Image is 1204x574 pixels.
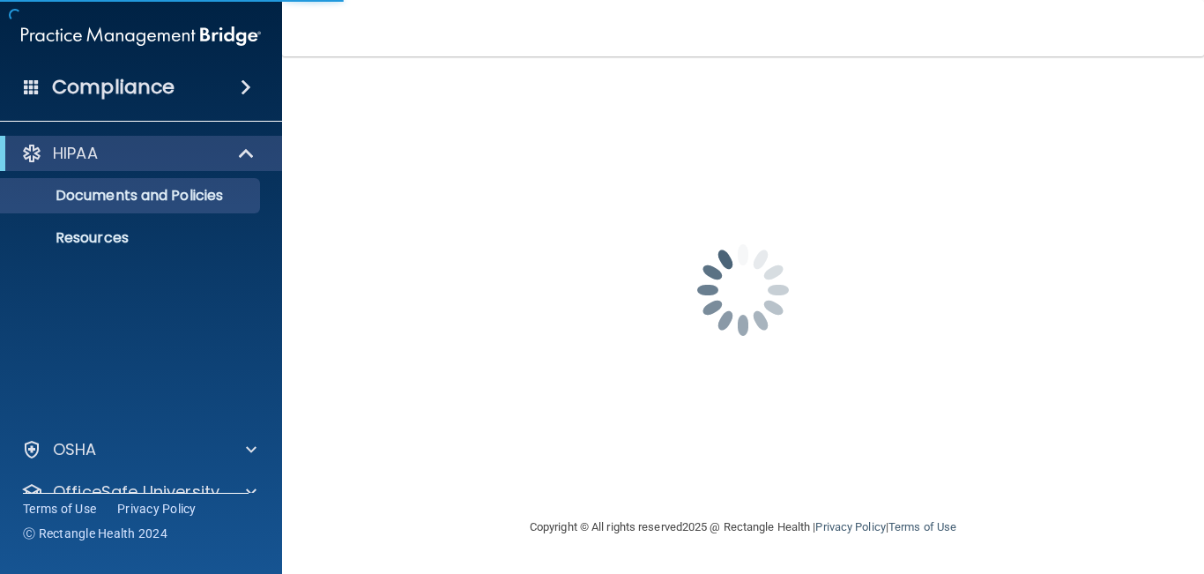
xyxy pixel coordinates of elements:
img: PMB logo [21,19,261,54]
img: spinner.e123f6fc.gif [655,202,831,378]
p: Documents and Policies [11,187,252,205]
a: OSHA [21,439,256,460]
a: HIPAA [21,143,256,164]
a: Terms of Use [23,500,96,518]
a: Privacy Policy [117,500,197,518]
p: OfficeSafe University [53,481,219,503]
a: Privacy Policy [815,520,885,533]
p: HIPAA [53,143,98,164]
p: Resources [11,229,252,247]
span: Ⓒ Rectangle Health 2024 [23,525,167,542]
div: Copyright © All rights reserved 2025 @ Rectangle Health | | [421,499,1065,555]
a: OfficeSafe University [21,481,256,503]
a: Terms of Use [888,520,956,533]
h4: Compliance [52,75,175,100]
p: OSHA [53,439,97,460]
